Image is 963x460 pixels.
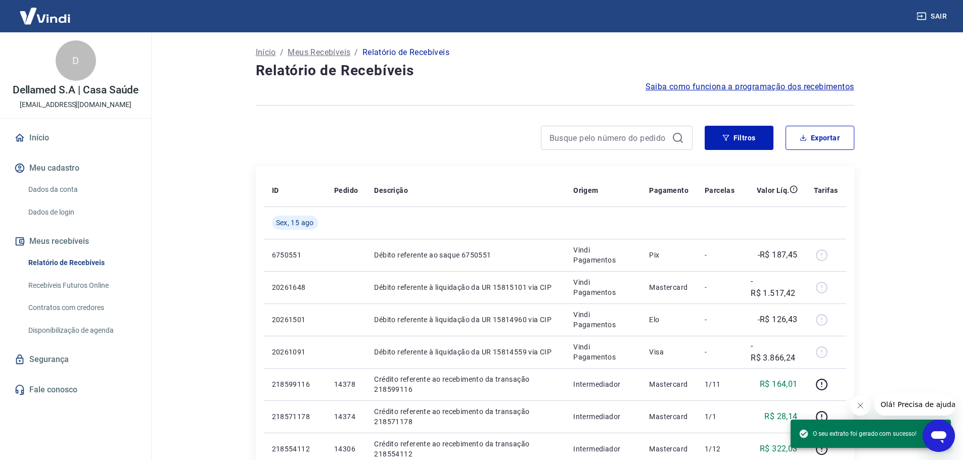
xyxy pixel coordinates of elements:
[374,347,557,357] p: Débito referente à liquidação da UR 15814559 via CIP
[12,348,139,371] a: Segurança
[280,46,284,59] p: /
[374,250,557,260] p: Débito referente ao saque 6750551
[334,412,358,422] p: 14374
[705,444,735,454] p: 1/12
[649,250,689,260] p: Pix
[272,185,279,195] p: ID
[24,320,139,341] a: Disponibilização de agenda
[649,282,689,292] p: Mastercard
[573,277,633,297] p: Vindi Pagamentos
[24,179,139,200] a: Dados da conta
[573,342,633,362] p: Vindi Pagamentos
[374,315,557,325] p: Débito referente à liquidação da UR 15814960 via CIP
[272,250,318,260] p: 6750551
[573,185,598,195] p: Origem
[758,249,798,261] p: -R$ 187,45
[705,282,735,292] p: -
[573,412,633,422] p: Intermediador
[914,7,951,26] button: Sair
[12,230,139,252] button: Meus recebíveis
[6,7,85,15] span: Olá! Precisa de ajuda?
[12,1,78,31] img: Vindi
[272,379,318,389] p: 218599116
[705,347,735,357] p: -
[12,379,139,401] a: Fale conosco
[649,412,689,422] p: Mastercard
[875,393,955,416] iframe: Mensagem da empresa
[334,185,358,195] p: Pedido
[705,412,735,422] p: 1/1
[272,412,318,422] p: 218571178
[354,46,358,59] p: /
[573,444,633,454] p: Intermediador
[334,444,358,454] p: 14306
[24,252,139,273] a: Relatório de Recebíveis
[751,340,797,364] p: -R$ 3.866,24
[24,275,139,296] a: Recebíveis Futuros Online
[705,379,735,389] p: 1/11
[923,420,955,452] iframe: Botão para abrir a janela de mensagens
[758,314,798,326] p: -R$ 126,43
[20,99,131,110] p: [EMAIL_ADDRESS][DOMAIN_NAME]
[13,85,139,95] p: Dellamed S.A | Casa Saúde
[272,282,318,292] p: 20261648
[705,126,773,150] button: Filtros
[374,185,408,195] p: Descrição
[256,61,854,81] h4: Relatório de Recebíveis
[12,127,139,149] a: Início
[24,297,139,318] a: Contratos com credores
[760,378,798,390] p: R$ 164,01
[276,218,314,228] span: Sex, 15 ago
[649,315,689,325] p: Elo
[272,315,318,325] p: 20261501
[573,245,633,265] p: Vindi Pagamentos
[646,81,854,93] a: Saiba como funciona a programação dos recebimentos
[288,46,350,59] a: Meus Recebíveis
[705,250,735,260] p: -
[272,444,318,454] p: 218554112
[374,439,557,459] p: Crédito referente ao recebimento da transação 218554112
[649,185,689,195] p: Pagamento
[757,185,790,195] p: Valor Líq.
[799,429,916,439] span: O seu extrato foi gerado com sucesso!
[814,185,838,195] p: Tarifas
[786,126,854,150] button: Exportar
[24,202,139,223] a: Dados de login
[334,379,358,389] p: 14378
[573,379,633,389] p: Intermediador
[751,275,797,299] p: -R$ 1.517,42
[760,443,798,455] p: R$ 322,03
[549,130,668,145] input: Busque pelo número do pedido
[362,46,449,59] p: Relatório de Recebíveis
[705,315,735,325] p: -
[374,282,557,292] p: Débito referente à liquidação da UR 15815101 via CIP
[272,347,318,357] p: 20261091
[374,374,557,394] p: Crédito referente ao recebimento da transação 218599116
[573,310,633,330] p: Vindi Pagamentos
[374,406,557,427] p: Crédito referente ao recebimento da transação 218571178
[256,46,276,59] a: Início
[764,411,797,423] p: R$ 28,14
[12,157,139,179] button: Meu cadastro
[649,347,689,357] p: Visa
[649,379,689,389] p: Mastercard
[649,444,689,454] p: Mastercard
[705,185,735,195] p: Parcelas
[56,40,96,81] div: D
[850,395,870,416] iframe: Fechar mensagem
